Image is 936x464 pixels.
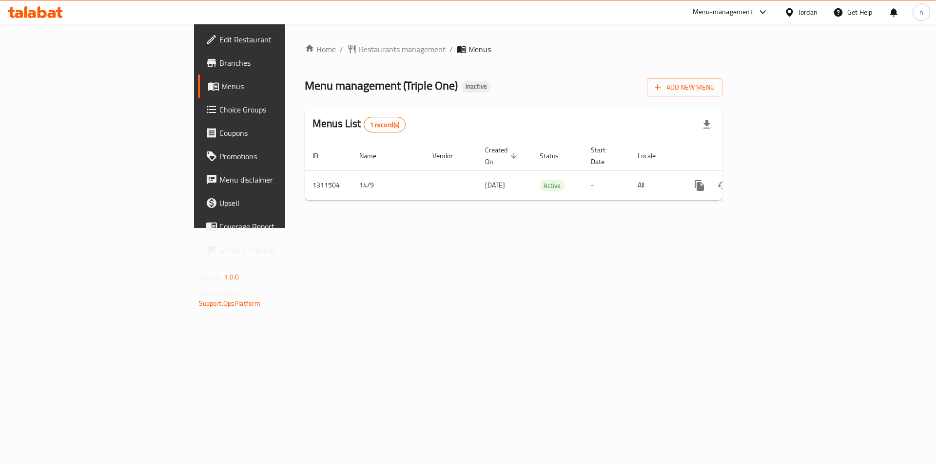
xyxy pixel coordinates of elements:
[799,7,818,18] div: Jordan
[364,120,406,130] span: 1 record(s)
[219,197,343,209] span: Upsell
[364,117,406,132] div: Total records count
[638,150,668,162] span: Locale
[219,244,343,256] span: Grocery Checklist
[693,6,753,18] div: Menu-management
[198,98,351,121] a: Choice Groups
[219,34,343,45] span: Edit Restaurant
[198,51,351,74] a: Branches
[695,113,719,136] div: Export file
[221,80,343,92] span: Menus
[680,141,789,171] th: Actions
[199,287,244,300] span: Get support on:
[591,144,618,167] span: Start Date
[359,150,389,162] span: Name
[198,145,351,168] a: Promotions
[647,78,722,96] button: Add New Menu
[485,179,505,191] span: [DATE]
[219,221,343,232] span: Coverage Report
[219,150,343,162] span: Promotions
[198,215,351,238] a: Coverage Report
[462,81,491,93] div: Inactive
[199,297,261,310] a: Support.OpsPlatform
[199,271,223,283] span: Version:
[219,174,343,186] span: Menu disclaimer
[359,43,446,55] span: Restaurants management
[432,150,466,162] span: Vendor
[462,82,491,91] span: Inactive
[583,170,630,200] td: -
[312,116,406,132] h2: Menus List
[305,43,722,55] nav: breadcrumb
[468,43,491,55] span: Menus
[711,174,735,197] button: Change Status
[485,144,520,167] span: Created On
[219,104,343,115] span: Choice Groups
[312,150,331,162] span: ID
[198,191,351,215] a: Upsell
[351,170,425,200] td: 14/9
[540,180,565,191] span: Active
[198,121,351,145] a: Coupons
[347,43,446,55] a: Restaurants management
[219,127,343,139] span: Coupons
[630,170,680,200] td: All
[919,7,923,18] span: n
[540,150,571,162] span: Status
[655,81,715,93] span: Add New Menu
[198,238,351,261] a: Grocery Checklist
[198,168,351,191] a: Menu disclaimer
[219,57,343,69] span: Branches
[305,141,789,201] table: enhanced table
[688,174,711,197] button: more
[224,271,239,283] span: 1.0.0
[305,74,458,96] span: Menu management ( Triple One )
[198,74,351,98] a: Menus
[449,43,453,55] li: /
[198,28,351,51] a: Edit Restaurant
